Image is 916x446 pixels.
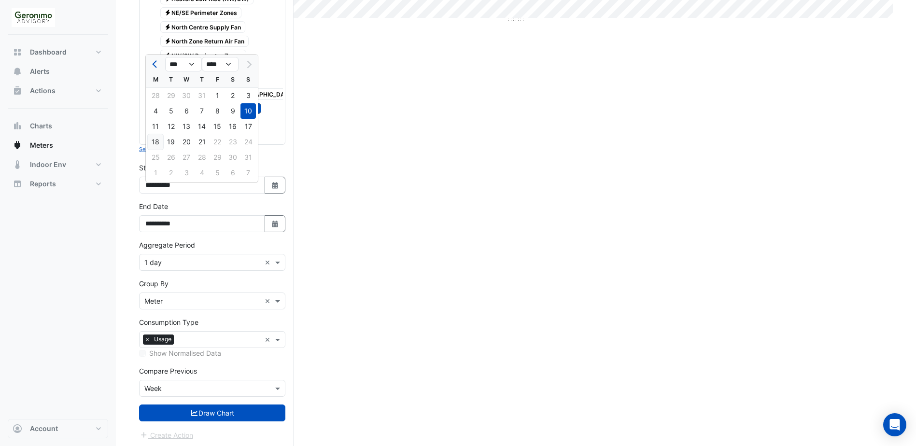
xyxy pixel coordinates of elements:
div: Wednesday, August 20, 2025 [179,134,194,150]
div: 12 [163,119,179,134]
span: NW/SW Perimeter Zones [160,50,247,61]
div: 10 [240,103,256,119]
div: 31 [194,88,210,103]
fa-icon: Electricity [164,38,171,45]
div: Wednesday, July 30, 2025 [179,88,194,103]
button: Dashboard [8,42,108,62]
div: Monday, August 18, 2025 [148,134,163,150]
div: 6 [179,103,194,119]
div: Saturday, August 16, 2025 [225,119,240,134]
button: Indoor Env [8,155,108,174]
div: Open Intercom Messenger [883,413,906,436]
label: Start Date [139,163,171,173]
span: Dashboard [30,47,67,57]
app-icon: Indoor Env [13,160,22,169]
fa-icon: Electricity [164,52,171,59]
div: 29 [163,88,179,103]
div: 14 [194,119,210,134]
select: Select year [202,57,239,71]
button: Reports [8,174,108,194]
span: × [143,334,152,344]
div: 7 [194,103,210,119]
label: Consumption Type [139,317,198,327]
div: 5 [163,103,179,119]
span: Reports [30,179,56,189]
div: Sunday, August 10, 2025 [240,103,256,119]
div: Tuesday, August 12, 2025 [163,119,179,134]
div: S [240,72,256,87]
div: Tuesday, August 5, 2025 [163,103,179,119]
button: Select Reportable [139,145,183,153]
span: Clear [265,334,273,345]
app-icon: Dashboard [13,47,22,57]
div: Friday, August 15, 2025 [210,119,225,134]
div: 8 [210,103,225,119]
span: Meters [30,140,53,150]
div: Thursday, August 14, 2025 [194,119,210,134]
div: Selected meters/streams do not support normalisation [139,348,285,358]
div: T [163,72,179,87]
button: Charts [8,116,108,136]
span: Usage [152,334,174,344]
fa-icon: Electricity [164,9,171,16]
span: Clear [265,257,273,267]
div: Thursday, August 21, 2025 [194,134,210,150]
div: Sunday, August 3, 2025 [240,88,256,103]
div: 4 [148,103,163,119]
div: Thursday, July 31, 2025 [194,88,210,103]
label: Aggregate Period [139,240,195,250]
fa-icon: Select Date [271,181,280,189]
span: Indoor Env [30,160,66,169]
app-icon: Alerts [13,67,22,76]
button: Previous month [150,56,161,72]
div: 3 [240,88,256,103]
span: NE/SE Perimeter Zones [160,7,242,19]
img: Company Logo [12,8,55,27]
div: S [225,72,240,87]
div: Monday, August 11, 2025 [148,119,163,134]
span: Account [30,424,58,433]
div: T [194,72,210,87]
fa-icon: Electricity [164,23,171,30]
div: 19 [163,134,179,150]
button: Account [8,419,108,438]
div: Tuesday, August 19, 2025 [163,134,179,150]
div: 21 [194,134,210,150]
app-icon: Actions [13,86,22,96]
div: 11 [148,119,163,134]
span: Charts [30,121,52,131]
div: Monday, August 4, 2025 [148,103,163,119]
div: 15 [210,119,225,134]
button: Meters [8,136,108,155]
div: W [179,72,194,87]
app-escalated-ticket-create-button: Please draw the charts first [139,430,194,438]
span: North Zone Return Air Fan [160,36,249,47]
div: 28 [148,88,163,103]
label: Group By [139,279,169,289]
span: North Centre Supply Fan [160,21,246,33]
span: Actions [30,86,56,96]
fa-icon: Select Date [271,220,280,228]
span: Alerts [30,67,50,76]
select: Select month [165,57,202,71]
label: Show Normalised Data [149,348,221,358]
div: 9 [225,103,240,119]
button: Draw Chart [139,404,285,421]
div: F [210,72,225,87]
div: Tuesday, July 29, 2025 [163,88,179,103]
button: Actions [8,81,108,100]
div: 1 [210,88,225,103]
div: 13 [179,119,194,134]
div: Sunday, August 17, 2025 [240,119,256,134]
app-icon: Charts [13,121,22,131]
app-icon: Reports [13,179,22,189]
div: Friday, August 8, 2025 [210,103,225,119]
div: Thursday, August 7, 2025 [194,103,210,119]
div: Saturday, August 9, 2025 [225,103,240,119]
label: Compare Previous [139,366,197,376]
div: 20 [179,134,194,150]
div: 30 [179,88,194,103]
div: Friday, August 1, 2025 [210,88,225,103]
span: Clear [265,296,273,306]
div: Saturday, August 2, 2025 [225,88,240,103]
